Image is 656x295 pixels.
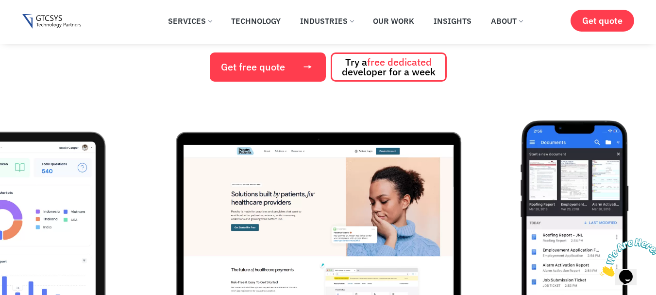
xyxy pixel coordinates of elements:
[293,10,361,32] a: Industries
[571,10,634,32] a: Get quote
[366,10,421,32] a: Our Work
[331,52,447,82] a: Try afree dedicated developer for a week
[596,234,656,280] iframe: chat widget
[367,55,432,69] span: free dedicated
[342,57,436,77] span: Try a developer for a week
[221,62,285,72] span: Get free quote
[210,52,326,82] a: Get free quote
[426,10,479,32] a: Insights
[4,4,64,42] img: Chat attention grabber
[484,10,530,32] a: About
[22,14,81,29] img: Gtcsys logo
[224,10,288,32] a: Technology
[582,16,622,26] span: Get quote
[161,10,219,32] a: Services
